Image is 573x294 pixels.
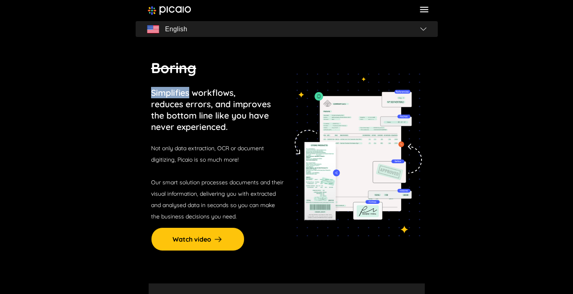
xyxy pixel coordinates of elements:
button: Watch video [151,227,244,251]
span: Our smart solution processes documents and their visual information, delivering you with extracte... [151,179,283,220]
del: Boring [151,59,196,77]
img: image [148,6,191,15]
img: arrow-right [213,234,223,244]
span: English [165,24,188,35]
img: flag [420,27,426,30]
img: tedioso-img [290,73,422,236]
img: flag [147,25,159,33]
button: flagEnglishflag [136,21,438,37]
p: Simplifies workflows, reduces errors, and improves the bottom line like you have never experienced. [151,87,271,132]
span: Not only data extraction, OCR or document digitizing, Picaio is so much more! [151,145,264,163]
